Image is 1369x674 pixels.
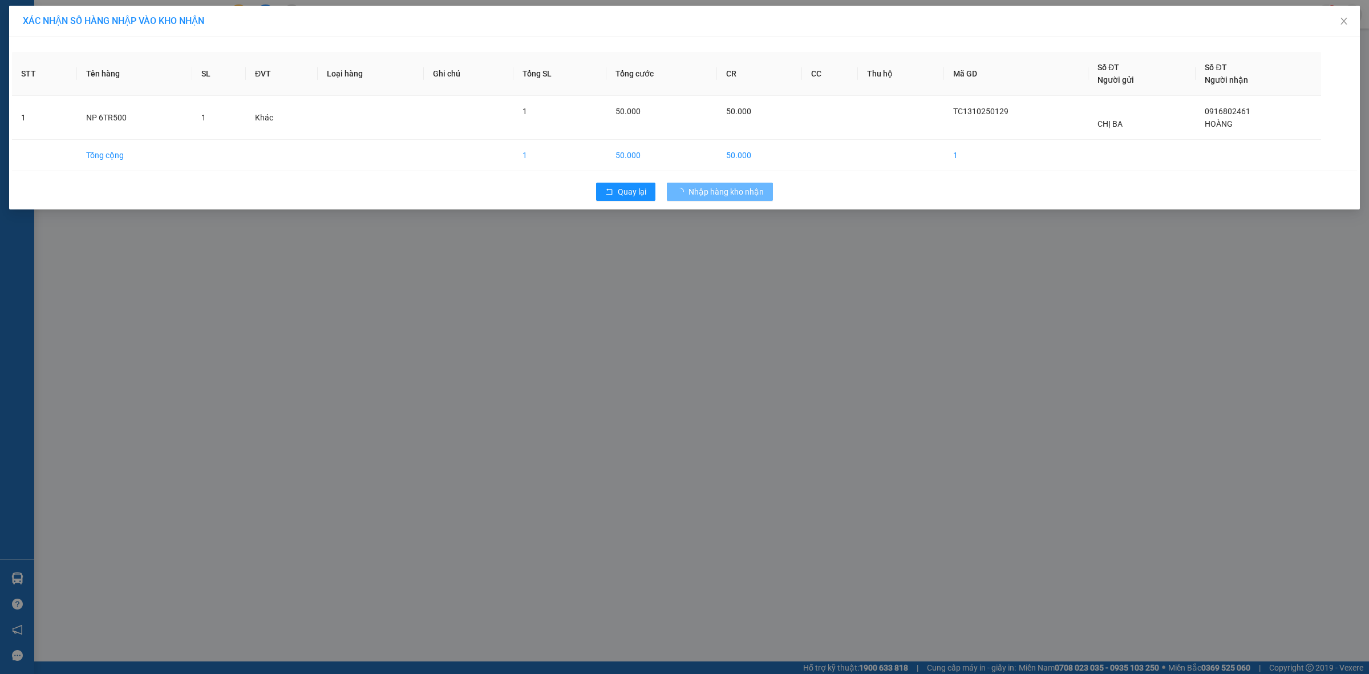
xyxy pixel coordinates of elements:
td: NP 6TR500 [77,96,192,140]
td: 50.000 [606,140,717,171]
span: TC1310250129 [953,107,1008,116]
th: Tổng SL [513,52,606,96]
span: 50.000 [726,107,751,116]
td: 1 [12,96,77,140]
button: Nhập hàng kho nhận [667,183,773,201]
th: Ghi chú [424,52,513,96]
span: Người nhận [1205,75,1248,84]
td: 1 [513,140,606,171]
th: Thu hộ [858,52,944,96]
span: Quay lại [618,185,646,198]
th: Tổng cước [606,52,717,96]
th: Mã GD [944,52,1088,96]
span: Nhập hàng kho nhận [688,185,764,198]
span: Số ĐT [1205,63,1226,72]
span: 50.000 [615,107,641,116]
td: 50.000 [717,140,802,171]
td: Tổng cộng [77,140,192,171]
span: loading [676,188,688,196]
span: 1 [201,113,206,122]
button: rollbackQuay lại [596,183,655,201]
th: ĐVT [246,52,318,96]
button: Close [1328,6,1360,38]
th: CR [717,52,802,96]
th: STT [12,52,77,96]
td: Khác [246,96,318,140]
td: 1 [944,140,1088,171]
span: rollback [605,188,613,197]
span: XÁC NHẬN SỐ HÀNG NHẬP VÀO KHO NHẬN [23,15,204,26]
span: HOÀNG [1205,119,1233,128]
span: close [1339,17,1348,26]
th: CC [802,52,858,96]
span: 1 [523,107,527,116]
th: SL [192,52,246,96]
span: 0916802461 [1205,107,1250,116]
th: Loại hàng [318,52,424,96]
span: Người gửi [1097,75,1134,84]
th: Tên hàng [77,52,192,96]
span: Số ĐT [1097,63,1119,72]
span: CHỊ BA [1097,119,1123,128]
